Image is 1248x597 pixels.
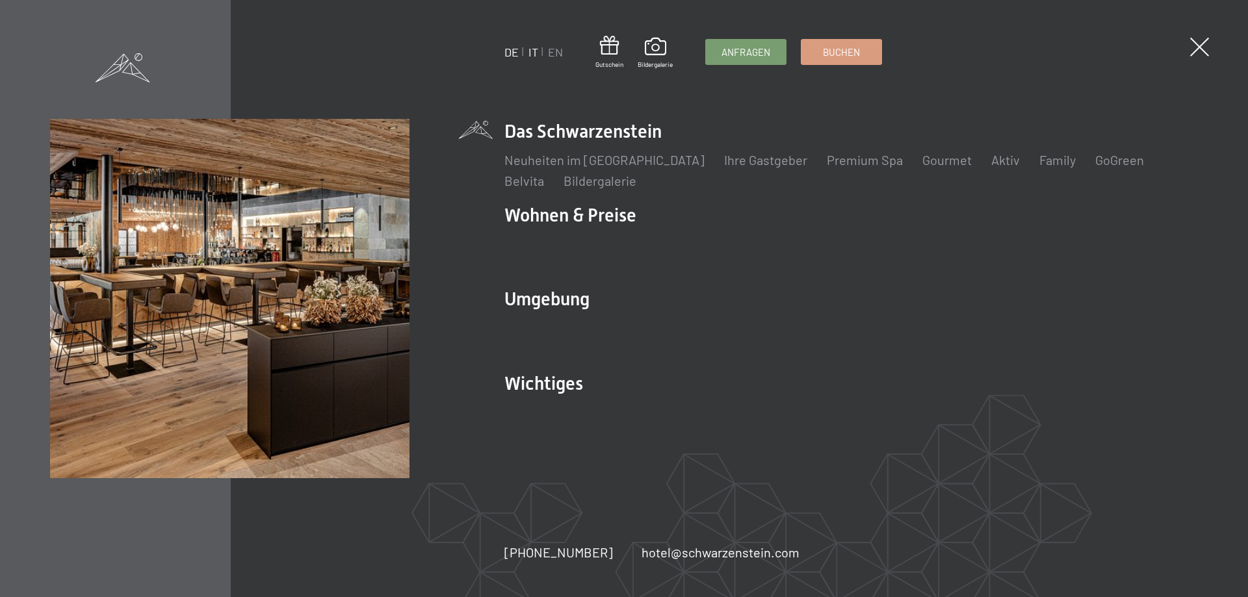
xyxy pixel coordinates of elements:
a: Buchen [801,40,881,64]
a: GoGreen [1095,152,1144,168]
span: Buchen [823,45,860,59]
a: Bildergalerie [638,38,673,69]
a: Gutschein [595,36,623,69]
a: Neuheiten im [GEOGRAPHIC_DATA] [504,152,705,168]
a: Anfragen [706,40,786,64]
a: Ihre Gastgeber [724,152,807,168]
a: Family [1039,152,1076,168]
a: Aktiv [991,152,1020,168]
a: Gourmet [922,152,972,168]
a: EN [548,45,563,59]
span: Anfragen [721,45,770,59]
span: [PHONE_NUMBER] [504,544,613,560]
a: Bildergalerie [564,173,636,188]
a: Belvita [504,173,544,188]
a: [PHONE_NUMBER] [504,543,613,561]
span: Bildergalerie [638,60,673,69]
a: DE [504,45,519,59]
span: Gutschein [595,60,623,69]
a: hotel@schwarzenstein.com [642,543,799,561]
a: Premium Spa [827,152,903,168]
a: IT [528,45,538,59]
